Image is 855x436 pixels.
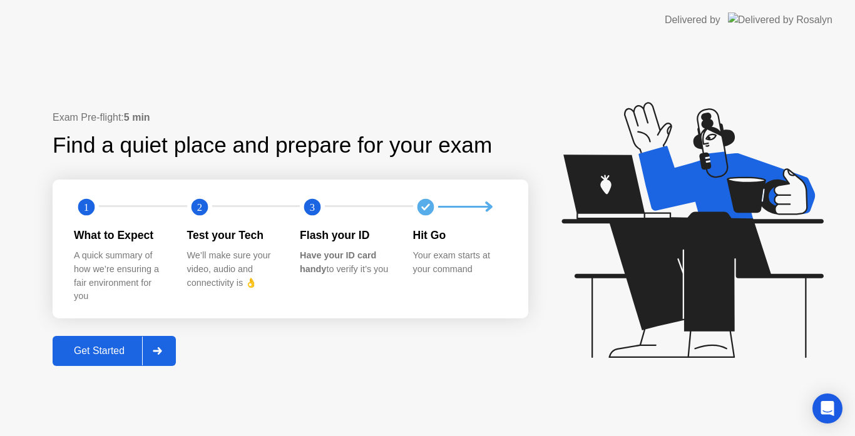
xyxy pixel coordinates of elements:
text: 3 [310,201,315,213]
div: A quick summary of how we’re ensuring a fair environment for you [74,249,167,303]
b: Have your ID card handy [300,250,376,274]
div: Hit Go [413,227,506,243]
button: Get Started [53,336,176,366]
div: Your exam starts at your command [413,249,506,276]
div: Get Started [56,345,142,357]
div: Delivered by [665,13,720,28]
div: Find a quiet place and prepare for your exam [53,129,494,162]
div: to verify it’s you [300,249,393,276]
img: Delivered by Rosalyn [728,13,832,27]
b: 5 min [124,112,150,123]
div: Flash your ID [300,227,393,243]
text: 1 [84,201,89,213]
div: Exam Pre-flight: [53,110,528,125]
div: We’ll make sure your video, audio and connectivity is 👌 [187,249,280,290]
text: 2 [197,201,202,213]
div: Open Intercom Messenger [812,393,842,423]
div: Test your Tech [187,227,280,243]
div: What to Expect [74,227,167,243]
